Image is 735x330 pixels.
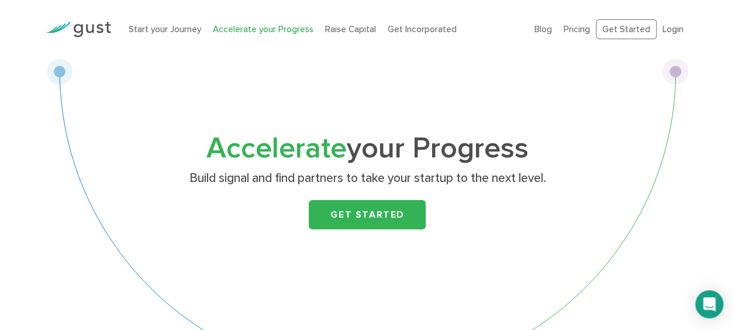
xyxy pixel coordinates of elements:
img: Gust Logo [46,22,111,37]
iframe: Chat Widget [677,274,735,330]
a: Start your Journey [129,24,201,35]
p: Build signal and find partners to take your startup to the next level. [141,170,594,187]
a: Get Started [309,200,426,229]
h1: your Progress [136,135,598,162]
a: Accelerate your Progress [213,24,313,35]
a: Raise Capital [325,24,376,35]
a: Pricing [564,24,590,35]
a: Login [662,24,684,35]
a: Get Started [596,19,657,40]
a: Blog [534,24,552,35]
span: Accelerate [206,131,347,166]
a: Get Incorporated [388,24,457,35]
